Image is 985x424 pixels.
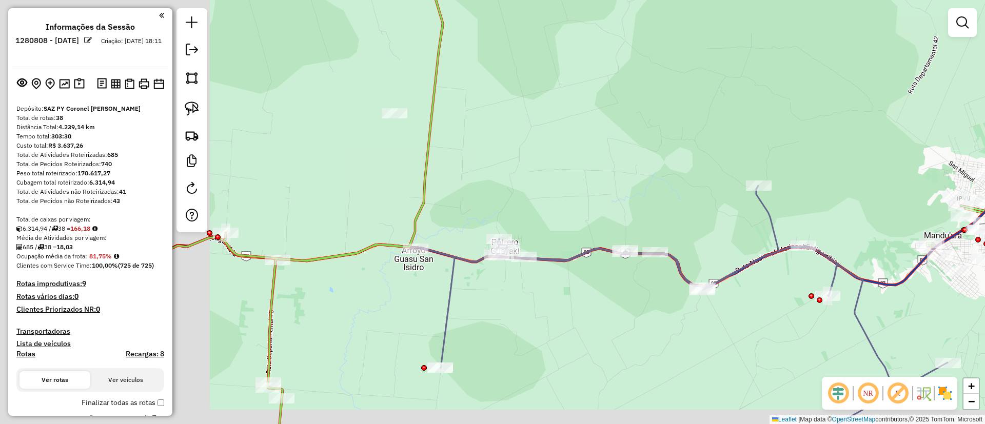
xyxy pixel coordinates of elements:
button: Adicionar Atividades [43,76,57,92]
div: Map data © contributors,© 2025 TomTom, Microsoft [770,415,985,424]
em: Média calculada utilizando a maior ocupação (%Peso ou %Cubagem) de cada rota da sessão. Rotas cro... [114,253,119,259]
button: Imprimir Rotas [136,76,151,91]
div: 685 / 38 = [16,243,164,252]
strong: 41 [119,188,126,195]
div: Total de Atividades não Roteirizadas: [16,187,164,196]
strong: (725 de 725) [118,261,154,269]
strong: R$ 3.637,26 [48,142,83,149]
button: Centralizar mapa no depósito ou ponto de apoio [29,76,43,92]
img: Fluxo de ruas [915,385,932,401]
label: Finalizar todas as rotas [82,397,164,408]
i: Cubagem total roteirizado [16,226,23,232]
span: 322 - Ñumí [69,414,116,423]
a: Leaflet [772,416,797,423]
div: Custo total: [16,141,164,150]
h4: Clientes Priorizados NR: [16,305,164,314]
a: Criar modelo [182,151,202,174]
a: Zoom out [963,394,979,409]
img: Selecionar atividades - laço [185,102,199,116]
strong: 38 [56,114,63,122]
button: Exibir sessão original [15,75,29,92]
span: | [798,416,800,423]
strong: 18,03 [56,243,73,251]
img: Exibir/Ocultar setores [937,385,953,401]
i: Meta Caixas/viagem: 197,70 Diferença: -31,52 [92,226,97,232]
strong: 100,00% [92,261,118,269]
h4: Transportadoras [16,327,164,336]
h4: Recargas: 8 [126,350,164,358]
strong: 0 [74,292,78,301]
h4: Lista de veículos [16,339,164,348]
strong: 6.314,94 [89,178,115,186]
span: AAAC515 [39,415,66,422]
div: Atividade não roteirizada - EDITH MARLENE TORRES [942,191,968,201]
a: Criar rota [181,124,203,147]
div: Atividade não roteirizada - LIDIA MARIANA YEGROS CABALLERO [944,266,970,276]
div: Criação: [DATE] 18:11 [97,36,166,46]
a: Exibir filtros [952,12,973,33]
span: Clientes com Service Time: [16,261,92,269]
div: Tempo total: [16,132,164,141]
a: Reroteirizar Sessão [182,178,202,201]
strong: 9 [82,279,86,288]
button: Ver rotas [19,371,90,389]
strong: 170.617,27 [77,169,110,177]
i: Total de rotas [51,226,58,232]
img: Criar rota [185,128,199,143]
h4: Rotas vários dias: [16,292,164,301]
h4: Informações da Sessão [46,22,135,32]
a: OpenStreetMap [832,416,876,423]
div: Depósito: [16,104,164,113]
input: Finalizar todas as rotas [157,399,164,406]
h6: 1280808 - [DATE] [15,36,79,45]
span: Ocultar NR [856,381,880,406]
button: Visualizar Romaneio [123,76,136,91]
div: Média de Atividades por viagem: [16,233,164,243]
strong: 685 [107,151,118,158]
a: Exportar sessão [182,39,202,63]
div: Total de rotas: [16,113,164,123]
span: Ocultar deslocamento [826,381,851,406]
i: Total de Atividades [16,244,23,250]
a: Nova sessão e pesquisa [182,12,202,35]
strong: 303:30 [51,132,71,140]
span: Exibir rótulo [885,381,910,406]
button: Visualizar relatório de Roteirização [109,76,123,90]
strong: 166,18 [70,225,90,232]
img: Selecionar atividades - polígono [185,71,199,85]
button: Disponibilidade de veículos [151,76,166,91]
button: Painel de Sugestão [72,76,87,92]
strong: 0 [96,305,100,314]
strong: 740 [101,160,112,168]
i: Total de rotas [37,244,44,250]
span: Ocupação média da frota: [16,252,87,260]
a: Zoom in [963,378,979,394]
strong: SAZ PY Coronel [PERSON_NAME] [44,105,141,112]
div: Peso total roteirizado: [16,169,164,178]
div: Cubagem total roteirizado: [16,178,164,187]
strong: 43 [113,197,120,205]
button: Ver veículos [90,371,161,389]
div: Total de Pedidos não Roteirizados: [16,196,164,206]
strong: 4.239,14 km [58,123,95,131]
div: 6.314,94 / 38 = [16,224,164,233]
span: + [968,379,975,392]
em: Visualizar rota [152,415,158,421]
div: Distância Total: [16,123,164,132]
em: Alterar sequência das rotas [143,415,149,421]
strong: 81,75% [89,252,112,260]
em: Alterar nome da sessão [84,36,92,44]
span: 1 - [18,415,66,422]
h4: Rotas improdutivas: [16,279,164,288]
div: Total de Pedidos Roteirizados: [16,159,164,169]
a: Rotas [16,350,35,358]
span: − [968,395,975,408]
a: Clique aqui para minimizar o painel [159,9,164,21]
div: Total de Atividades Roteirizadas: [16,150,164,159]
div: Total de caixas por viagem: [16,215,164,224]
button: Logs desbloquear sessão [95,76,109,92]
button: Otimizar todas as rotas [57,76,72,90]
